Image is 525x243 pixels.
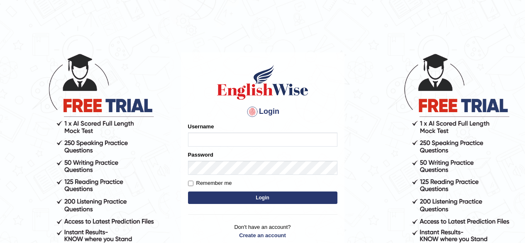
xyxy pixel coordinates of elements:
[188,151,213,159] label: Password
[215,64,310,101] img: Logo of English Wise sign in for intelligent practice with AI
[188,123,214,130] label: Username
[188,231,337,239] a: Create an account
[188,181,193,186] input: Remember me
[188,179,232,187] label: Remember me
[188,105,337,118] h4: Login
[188,191,337,204] button: Login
